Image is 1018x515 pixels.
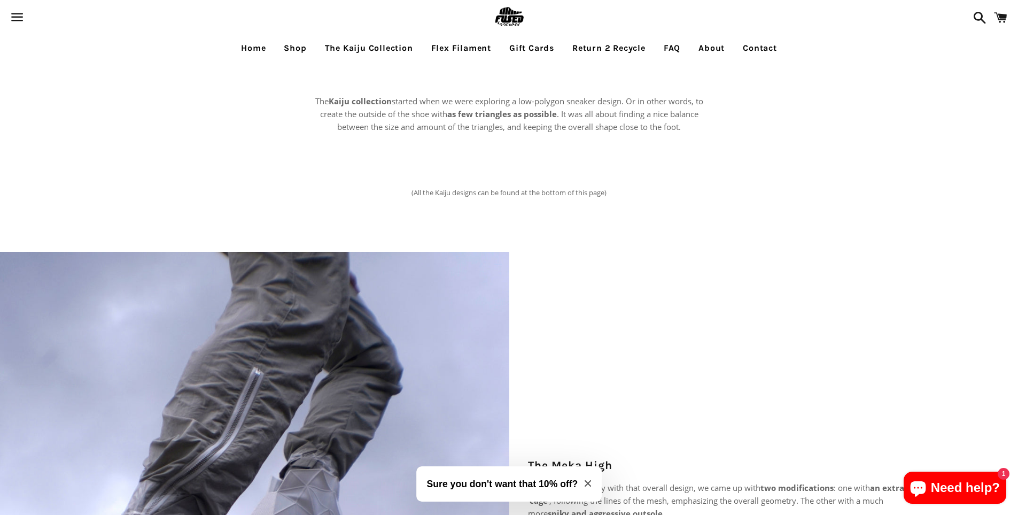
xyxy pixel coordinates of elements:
[312,95,707,133] p: The started when we were exploring a low-polygon sneaker design. Or in other words, to create the...
[528,482,904,506] strong: an extra ‘cage’
[735,35,785,62] a: Contact
[317,35,421,62] a: The Kaiju Collection
[329,96,392,106] strong: Kaiju collection
[900,472,1009,506] inbox-online-store-chat: Shopify online store chat
[447,109,557,119] strong: as few triangles as possible
[423,35,499,62] a: Flex Filament
[760,482,834,493] strong: two modifications
[276,35,314,62] a: Shop
[564,35,654,62] a: Return 2 Recycle
[656,35,688,62] a: FAQ
[690,35,733,62] a: About
[380,176,638,209] p: (All the Kaiju designs can be found at the bottom of this page)
[528,458,907,473] h2: The Meka High
[233,35,274,62] a: Home
[501,35,562,62] a: Gift Cards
